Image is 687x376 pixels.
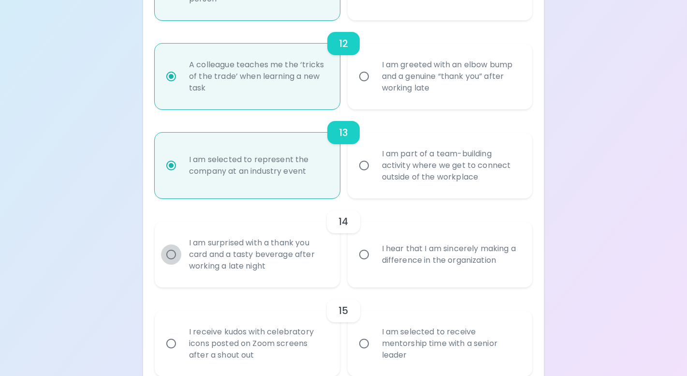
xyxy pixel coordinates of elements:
[155,20,532,109] div: choice-group-check
[338,303,348,318] h6: 15
[339,125,348,140] h6: 13
[374,231,527,278] div: I hear that I am sincerely making a difference in the organization
[374,47,527,105] div: I am greeted with an elbow bump and a genuine “thank you” after working late
[181,315,334,373] div: I receive kudos with celebratory icons posted on Zoom screens after a shout out
[339,36,348,51] h6: 12
[181,47,334,105] div: A colleague teaches me the ‘tricks of the trade’ when learning a new task
[374,136,527,195] div: I am part of a team-building activity where we get to connect outside of the workplace
[155,109,532,198] div: choice-group-check
[374,315,527,373] div: I am selected to receive mentorship time with a senior leader
[155,198,532,287] div: choice-group-check
[181,142,334,189] div: I am selected to represent the company at an industry event
[181,226,334,284] div: I am surprised with a thank you card and a tasty beverage after working a late night
[338,214,348,229] h6: 14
